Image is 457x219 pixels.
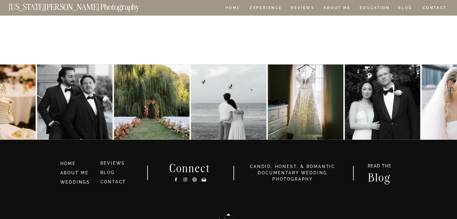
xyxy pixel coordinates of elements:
[323,6,351,11] a: ABOUT ME
[114,64,189,140] img: Garden ceremony with A&C 🌼🌷🌼🌷 . . . . . . . . Shot for @jennifercontiphoto
[224,6,241,11] a: HOME
[37,64,112,140] img: Spent my weekend with the Mr.’s, and everything was perfect — from the courthouse wedding ceremon...
[100,170,115,175] a: BLOG
[291,6,313,11] a: REVIEWS
[365,164,395,170] a: READ THE
[60,180,90,184] a: WEDDINGS
[250,6,281,11] a: Experience
[100,161,125,166] a: REVIEWS
[60,170,89,175] a: ABOUT ME
[9,3,160,8] a: [US_STATE][PERSON_NAME] Photography
[242,163,343,182] h3: candid, honest, & romantic Documentary Wedding photography
[162,163,218,172] h2: Connect
[359,6,391,11] a: EDUCATION
[345,64,420,140] img: Young and in love in NYC! Dana and Jordan 🤍
[422,4,447,11] a: CONTACT
[191,64,266,140] img: Mica and Mikey 🕊️
[60,160,95,167] a: HOME
[398,6,413,11] a: BLOG
[100,179,126,184] a: CONTACT
[362,172,397,181] a: Blog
